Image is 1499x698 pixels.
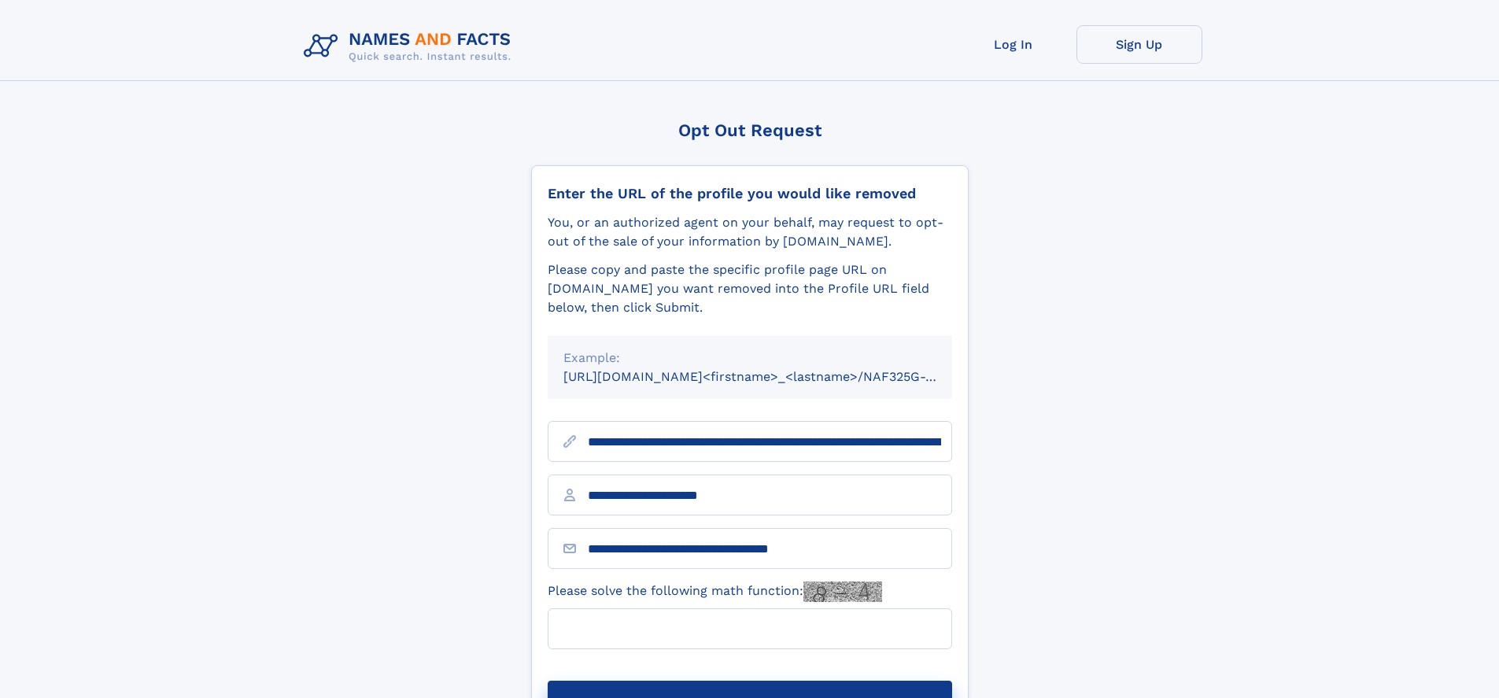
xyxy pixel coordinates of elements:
a: Sign Up [1076,25,1202,64]
div: Example: [563,349,936,367]
small: [URL][DOMAIN_NAME]<firstname>_<lastname>/NAF325G-xxxxxxxx [563,369,982,384]
div: You, or an authorized agent on your behalf, may request to opt-out of the sale of your informatio... [548,213,952,251]
div: Please copy and paste the specific profile page URL on [DOMAIN_NAME] you want removed into the Pr... [548,260,952,317]
a: Log In [951,25,1076,64]
div: Opt Out Request [531,120,969,140]
img: Logo Names and Facts [297,25,524,68]
label: Please solve the following math function: [548,582,882,602]
div: Enter the URL of the profile you would like removed [548,185,952,202]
